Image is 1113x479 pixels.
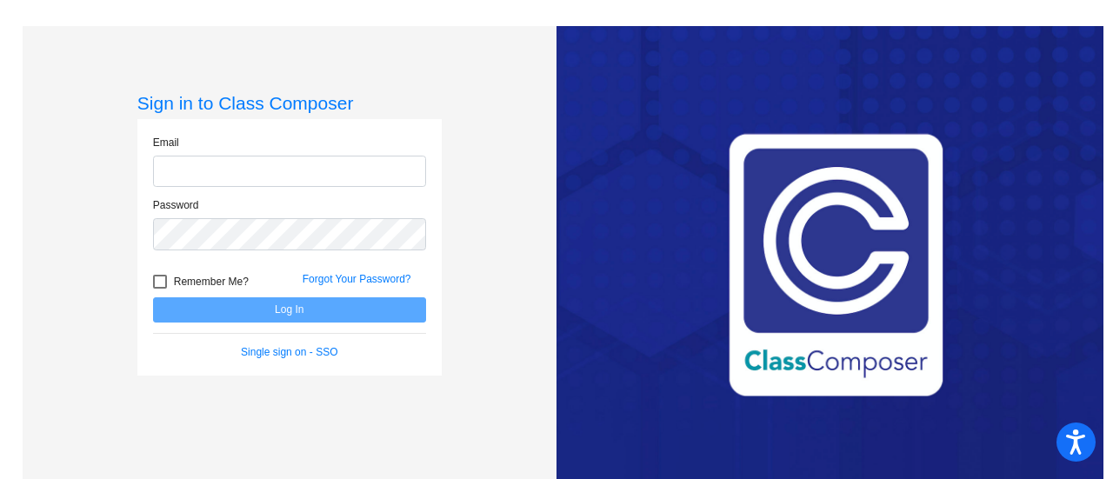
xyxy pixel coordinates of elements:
[137,92,442,114] h3: Sign in to Class Composer
[153,197,199,213] label: Password
[174,271,249,292] span: Remember Me?
[153,297,426,323] button: Log In
[303,273,411,285] a: Forgot Your Password?
[153,135,179,150] label: Email
[241,346,337,358] a: Single sign on - SSO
